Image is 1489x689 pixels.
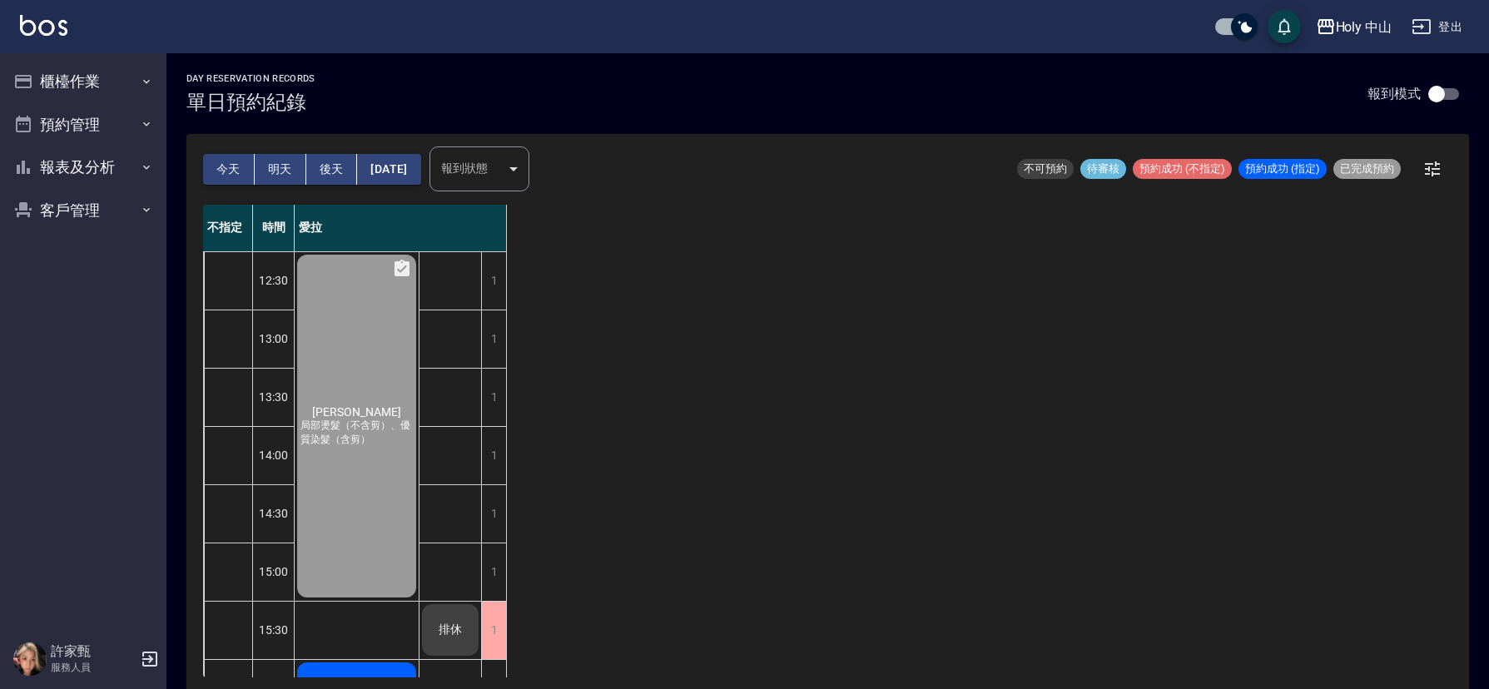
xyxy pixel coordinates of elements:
span: 排休 [435,622,465,637]
button: [DATE] [357,154,420,185]
button: 報表及分析 [7,146,160,189]
button: 登出 [1405,12,1469,42]
div: 14:30 [253,484,295,543]
button: Holy 中山 [1309,10,1399,44]
span: [PERSON_NAME] [309,405,405,419]
span: 預約成功 (不指定) [1133,161,1232,176]
div: 12:30 [253,251,295,310]
h2: day Reservation records [186,73,315,84]
span: 不可預約 [1017,161,1074,176]
div: 13:00 [253,310,295,368]
div: 1 [481,369,506,426]
div: 愛拉 [295,205,507,251]
span: 待審核 [1080,161,1126,176]
div: 1 [481,427,506,484]
span: 局部燙髮（不含剪）、優質染髮（含剪） [297,419,416,447]
button: 明天 [255,154,306,185]
div: 14:00 [253,426,295,484]
div: Holy 中山 [1336,17,1392,37]
button: 今天 [203,154,255,185]
p: 報到模式 [1367,85,1421,102]
div: 1 [481,485,506,543]
div: 1 [481,543,506,601]
span: 預約成功 (指定) [1238,161,1327,176]
button: 櫃檯作業 [7,60,160,103]
img: Person [13,642,47,676]
div: 時間 [253,205,295,251]
div: 1 [481,252,506,310]
button: 客戶管理 [7,189,160,232]
button: save [1268,10,1301,43]
span: 已完成預約 [1333,161,1401,176]
button: 預約管理 [7,103,160,146]
img: Logo [20,15,67,36]
div: 1 [481,310,506,368]
button: 後天 [306,154,358,185]
p: 服務人員 [51,660,136,675]
div: 15:00 [253,543,295,601]
div: 不指定 [203,205,253,251]
h5: 許家甄 [51,643,136,660]
div: 1 [481,602,506,659]
div: 13:30 [253,368,295,426]
h3: 單日預約紀錄 [186,91,315,114]
div: 15:30 [253,601,295,659]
